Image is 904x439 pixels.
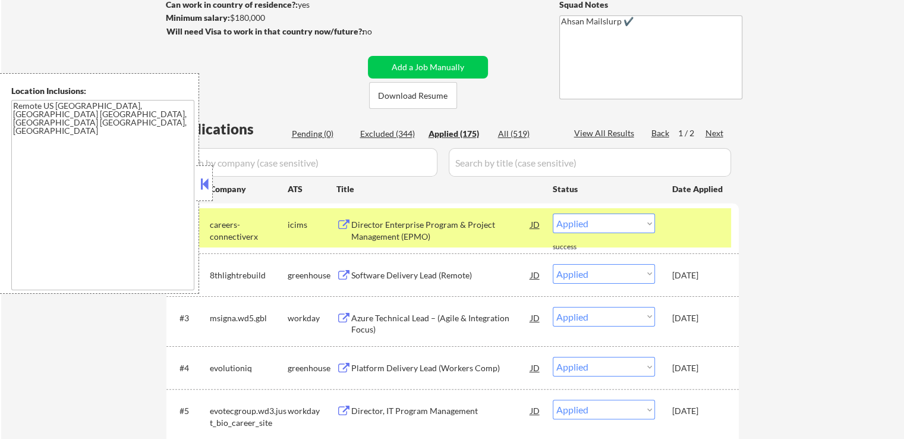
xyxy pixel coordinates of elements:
div: msigna.wd5.gbl [210,312,288,324]
input: Search by company (case sensitive) [170,148,437,177]
div: JD [530,214,541,235]
div: JD [530,307,541,328]
div: Status [553,178,655,199]
div: [DATE] [672,312,725,324]
div: JD [530,400,541,421]
div: icims [288,219,336,231]
div: Back [651,127,670,139]
button: Add a Job Manually [368,56,488,79]
div: [DATE] [672,362,725,374]
input: Search by title (case sensitive) [449,148,731,177]
div: workday [288,405,336,417]
div: Date Applied [672,183,725,195]
button: Download Resume [369,82,457,109]
div: Applications [170,122,288,136]
div: Software Delivery Lead (Remote) [351,269,531,281]
div: #3 [179,312,200,324]
strong: Minimum salary: [166,12,230,23]
div: #4 [179,362,200,374]
div: Platform Delivery Lead (Workers Comp) [351,362,531,374]
div: ATS [288,183,336,195]
div: 1 / 2 [678,127,705,139]
div: Title [336,183,541,195]
div: Director Enterprise Program & Project Management (EPMO) [351,219,531,242]
div: JD [530,357,541,378]
div: no [363,26,396,37]
div: evotecgroup.wd3.just_bio_career_site [210,405,288,428]
div: All (519) [498,128,557,140]
div: Location Inclusions: [11,85,194,97]
div: [DATE] [672,405,725,417]
div: Azure Technical Lead – (Agile & Integration Focus) [351,312,531,335]
div: #5 [179,405,200,417]
div: [DATE] [672,269,725,281]
div: careers-connectiverx [210,219,288,242]
div: Applied (175) [429,128,488,140]
div: greenhouse [288,362,336,374]
div: 8thlightrebuild [210,269,288,281]
div: Next [705,127,725,139]
div: JD [530,264,541,286]
div: Director, IT Program Management [351,405,531,417]
div: View All Results [574,127,638,139]
div: Pending (0) [292,128,351,140]
div: Excluded (344) [360,128,420,140]
div: $180,000 [166,12,364,24]
div: success [553,242,600,252]
strong: Will need Visa to work in that country now/future?: [166,26,364,36]
div: workday [288,312,336,324]
div: greenhouse [288,269,336,281]
div: Company [210,183,288,195]
div: evolutioniq [210,362,288,374]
